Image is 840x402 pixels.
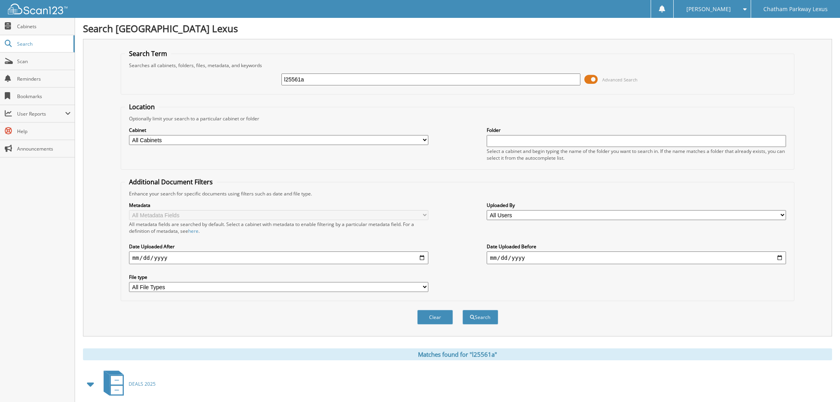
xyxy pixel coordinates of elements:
[17,23,71,30] span: Cabinets
[125,62,790,69] div: Searches all cabinets, folders, files, metadata, and keywords
[83,22,832,35] h1: Search [GEOGRAPHIC_DATA] Lexus
[17,75,71,82] span: Reminders
[487,243,786,250] label: Date Uploaded Before
[17,145,71,152] span: Announcements
[17,58,71,65] span: Scan
[125,178,217,186] legend: Additional Document Filters
[417,310,453,325] button: Clear
[17,128,71,135] span: Help
[129,274,428,280] label: File type
[763,7,828,12] span: Chatham Parkway Lexus
[129,381,156,387] span: DEALS 2025
[487,251,786,264] input: end
[487,148,786,161] div: Select a cabinet and begin typing the name of the folder you want to search in. If the name match...
[188,228,198,234] a: here
[8,4,67,14] img: scan123-logo-white.svg
[686,7,731,12] span: [PERSON_NAME]
[125,102,159,111] legend: Location
[125,115,790,122] div: Optionally limit your search to a particular cabinet or folder
[462,310,498,325] button: Search
[129,202,428,209] label: Metadata
[129,243,428,250] label: Date Uploaded After
[602,77,638,83] span: Advanced Search
[487,202,786,209] label: Uploaded By
[487,127,786,133] label: Folder
[17,41,69,47] span: Search
[99,368,156,400] a: DEALS 2025
[83,348,832,360] div: Matches found for "l25561a"
[125,49,171,58] legend: Search Term
[17,93,71,100] span: Bookmarks
[129,127,428,133] label: Cabinet
[129,221,428,234] div: All metadata fields are searched by default. Select a cabinet with metadata to enable filtering b...
[17,110,65,117] span: User Reports
[129,251,428,264] input: start
[125,190,790,197] div: Enhance your search for specific documents using filters such as date and file type.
